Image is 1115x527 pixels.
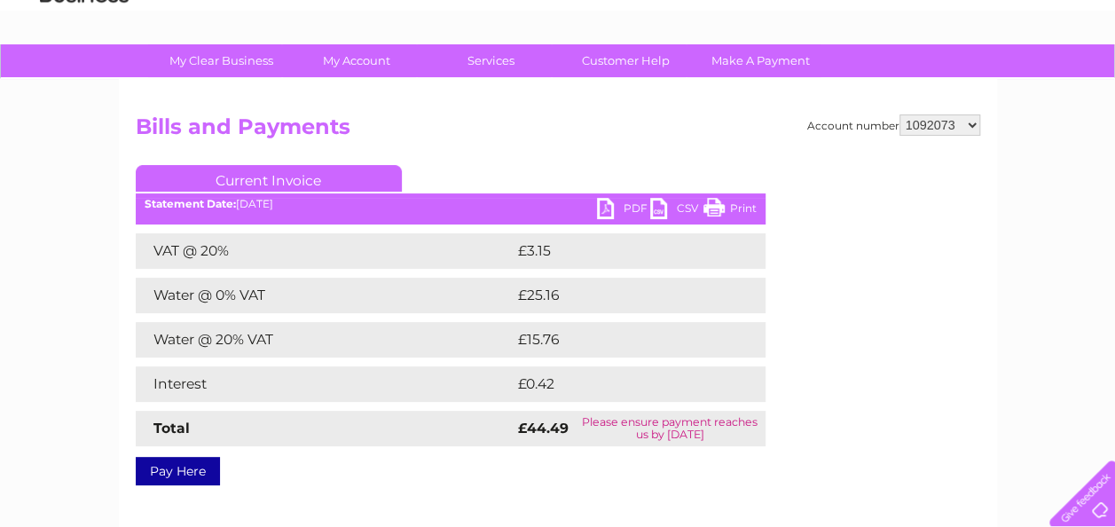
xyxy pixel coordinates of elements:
[136,457,220,485] a: Pay Here
[703,198,757,224] a: Print
[1056,75,1098,89] a: Log out
[283,44,429,77] a: My Account
[136,322,514,358] td: Water @ 20% VAT
[575,411,766,446] td: Please ensure payment reaches us by [DATE]
[597,198,650,224] a: PDF
[518,420,569,437] strong: £44.49
[997,75,1040,89] a: Contact
[514,322,728,358] td: £15.76
[418,44,564,77] a: Services
[136,366,514,402] td: Interest
[807,114,980,136] div: Account number
[39,46,130,100] img: logo.png
[514,233,721,269] td: £3.15
[781,9,903,31] a: 0333 014 3131
[136,278,514,313] td: Water @ 0% VAT
[148,44,294,77] a: My Clear Business
[153,420,190,437] strong: Total
[553,44,699,77] a: Customer Help
[136,233,514,269] td: VAT @ 20%
[687,44,834,77] a: Make A Payment
[847,75,886,89] a: Energy
[803,75,836,89] a: Water
[136,114,980,148] h2: Bills and Payments
[139,10,978,86] div: Clear Business is a trading name of Verastar Limited (registered in [GEOGRAPHIC_DATA] No. 3667643...
[136,165,402,192] a: Current Invoice
[650,198,703,224] a: CSV
[961,75,986,89] a: Blog
[514,278,728,313] td: £25.16
[897,75,950,89] a: Telecoms
[145,197,236,210] b: Statement Date:
[514,366,724,402] td: £0.42
[136,198,766,210] div: [DATE]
